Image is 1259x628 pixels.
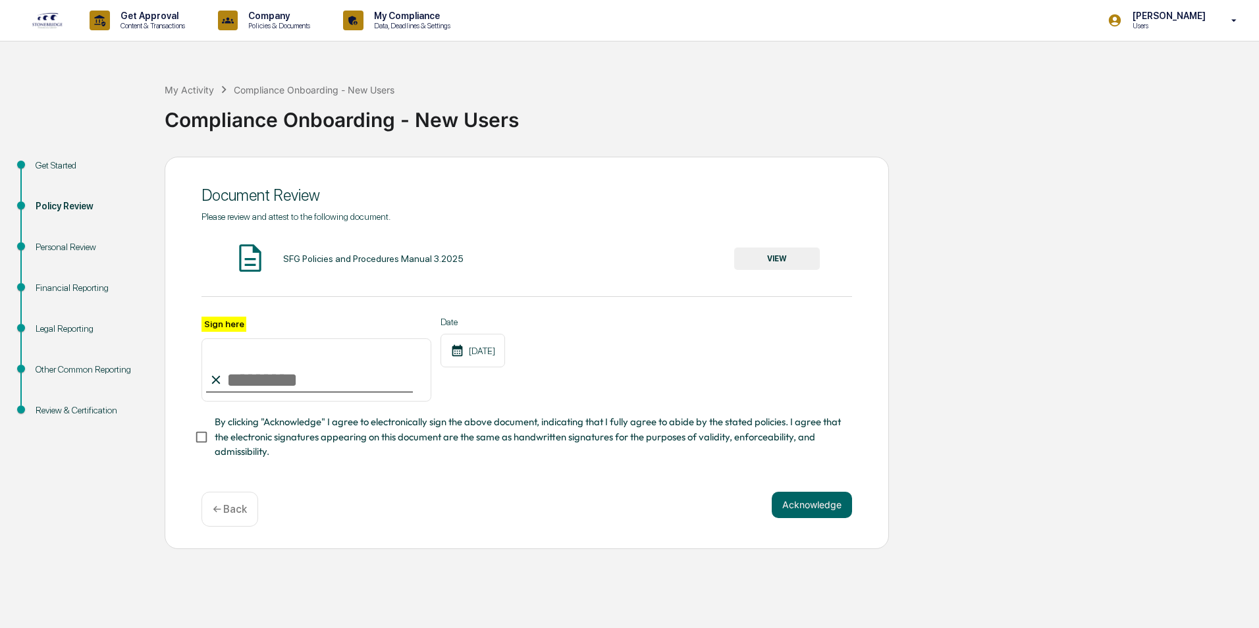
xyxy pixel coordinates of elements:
[110,21,192,30] p: Content & Transactions
[234,242,267,275] img: Document Icon
[36,363,144,377] div: Other Common Reporting
[36,240,144,254] div: Personal Review
[363,11,457,21] p: My Compliance
[36,322,144,336] div: Legal Reporting
[110,11,192,21] p: Get Approval
[1122,21,1212,30] p: Users
[441,317,505,327] label: Date
[165,97,1252,132] div: Compliance Onboarding - New Users
[32,12,63,29] img: logo
[36,159,144,172] div: Get Started
[201,211,390,222] span: Please review and attest to the following document.
[201,317,246,332] label: Sign here
[215,415,842,459] span: By clicking "Acknowledge" I agree to electronically sign the above document, indicating that I fu...
[363,21,457,30] p: Data, Deadlines & Settings
[213,503,247,515] p: ← Back
[772,492,852,518] button: Acknowledge
[36,281,144,295] div: Financial Reporting
[1122,11,1212,21] p: [PERSON_NAME]
[238,11,317,21] p: Company
[234,84,394,95] div: Compliance Onboarding - New Users
[734,248,820,270] button: VIEW
[36,404,144,417] div: Review & Certification
[36,199,144,213] div: Policy Review
[165,84,214,95] div: My Activity
[441,334,505,367] div: [DATE]
[238,21,317,30] p: Policies & Documents
[1217,585,1252,620] iframe: Open customer support
[201,186,852,205] div: Document Review
[283,253,464,264] div: SFG Policies and Procedures Manual 3.2025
